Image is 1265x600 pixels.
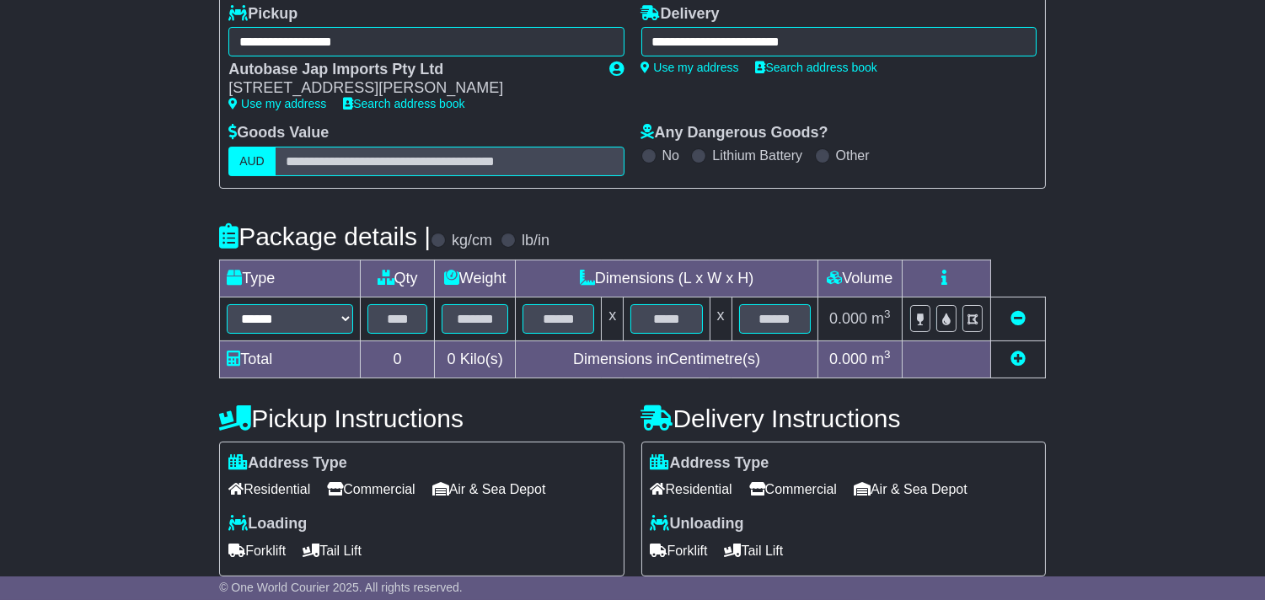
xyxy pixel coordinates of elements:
[220,340,361,378] td: Total
[662,147,679,163] label: No
[602,297,624,340] td: x
[228,515,307,533] label: Loading
[641,124,828,142] label: Any Dangerous Goods?
[641,404,1046,432] h4: Delivery Instructions
[220,260,361,297] td: Type
[651,454,769,473] label: Address Type
[432,476,546,502] span: Air & Sea Depot
[651,515,744,533] label: Unloading
[836,147,870,163] label: Other
[435,340,516,378] td: Kilo(s)
[641,5,720,24] label: Delivery
[651,476,732,502] span: Residential
[228,5,297,24] label: Pickup
[871,310,891,327] span: m
[361,340,435,378] td: 0
[1010,310,1026,327] a: Remove this item
[884,348,891,361] sup: 3
[228,538,286,564] span: Forklift
[516,260,818,297] td: Dimensions (L x W x H)
[452,232,492,250] label: kg/cm
[651,538,708,564] span: Forklift
[829,351,867,367] span: 0.000
[228,97,326,110] a: Use my address
[710,297,732,340] td: x
[829,310,867,327] span: 0.000
[516,340,818,378] td: Dimensions in Centimetre(s)
[884,308,891,320] sup: 3
[228,61,592,79] div: Autobase Jap Imports Pty Ltd
[749,476,837,502] span: Commercial
[343,97,464,110] a: Search address book
[228,124,329,142] label: Goods Value
[327,476,415,502] span: Commercial
[228,454,347,473] label: Address Type
[712,147,802,163] label: Lithium Battery
[756,61,877,74] a: Search address book
[1010,351,1026,367] a: Add new item
[871,351,891,367] span: m
[228,147,276,176] label: AUD
[228,476,310,502] span: Residential
[435,260,516,297] td: Weight
[219,222,431,250] h4: Package details |
[725,538,784,564] span: Tail Lift
[219,404,624,432] h4: Pickup Instructions
[641,61,739,74] a: Use my address
[854,476,968,502] span: Air & Sea Depot
[817,260,902,297] td: Volume
[228,79,592,98] div: [STREET_ADDRESS][PERSON_NAME]
[303,538,362,564] span: Tail Lift
[522,232,549,250] label: lb/in
[361,260,435,297] td: Qty
[448,351,456,367] span: 0
[219,581,463,594] span: © One World Courier 2025. All rights reserved.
